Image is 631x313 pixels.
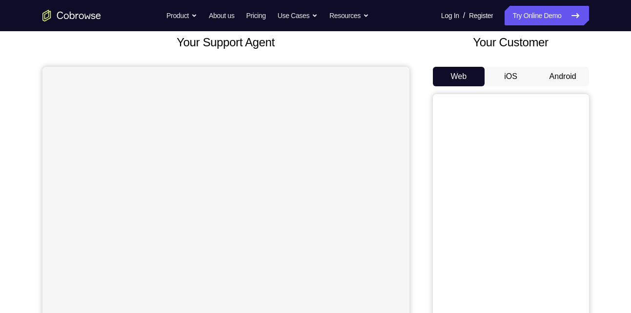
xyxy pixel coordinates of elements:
[537,67,589,86] button: Android
[246,6,265,25] a: Pricing
[42,34,409,51] h2: Your Support Agent
[209,6,234,25] a: About us
[505,6,589,25] a: Try Online Demo
[469,6,493,25] a: Register
[433,67,485,86] button: Web
[433,34,589,51] h2: Your Customer
[329,6,369,25] button: Resources
[441,6,459,25] a: Log In
[166,6,197,25] button: Product
[42,10,101,21] a: Go to the home page
[463,10,465,21] span: /
[278,6,318,25] button: Use Cases
[485,67,537,86] button: iOS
